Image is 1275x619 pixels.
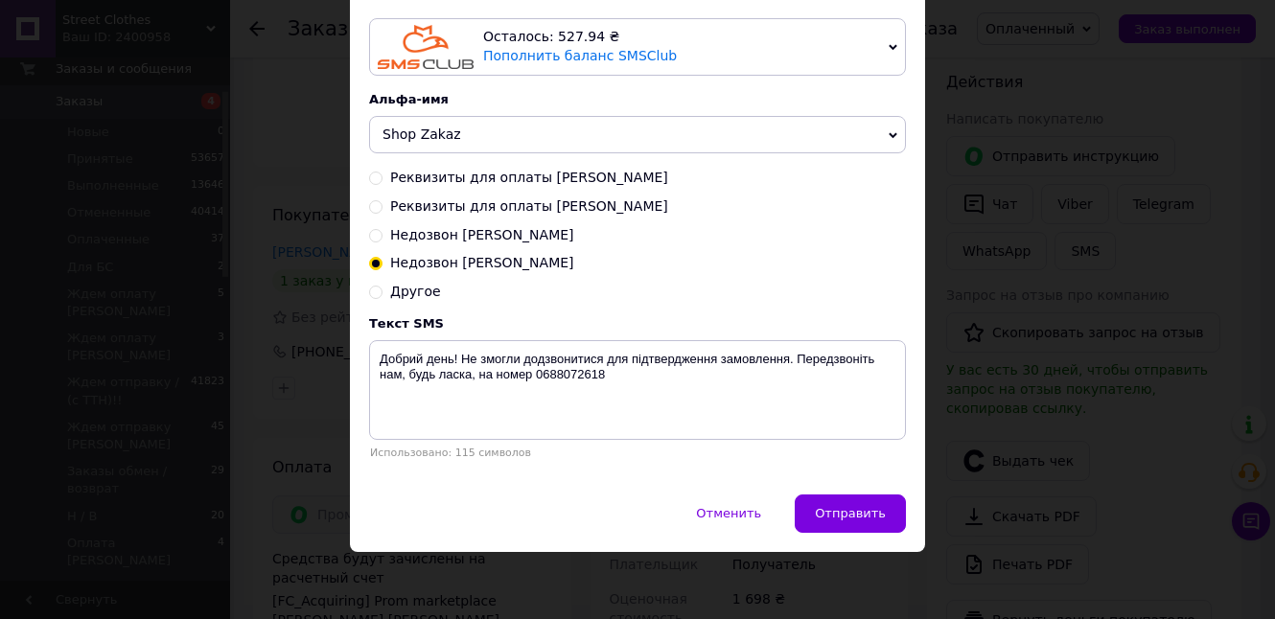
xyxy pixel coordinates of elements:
[369,340,906,440] textarea: Добрий день! Не змогли додзвонитися для підтвердження замовлення. Передзвоніть нам, будь ласка, н...
[390,170,668,185] span: Реквизиты для оплаты [PERSON_NAME]
[390,198,668,214] span: Реквизиты для оплаты [PERSON_NAME]
[382,126,461,142] span: Shop Zakaz
[369,447,906,459] div: Использовано: 115 символов
[815,506,886,520] span: Отправить
[483,28,881,47] div: Осталось: 527.94 ₴
[390,284,441,299] span: Другое
[483,48,677,63] a: Пополнить баланс SMSClub
[676,494,781,533] button: Отменить
[369,92,449,106] span: Альфа-имя
[390,255,574,270] span: Недозвон [PERSON_NAME]
[696,506,761,520] span: Отменить
[795,494,906,533] button: Отправить
[369,316,906,331] div: Текст SMS
[390,227,574,242] span: Недозвон [PERSON_NAME]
